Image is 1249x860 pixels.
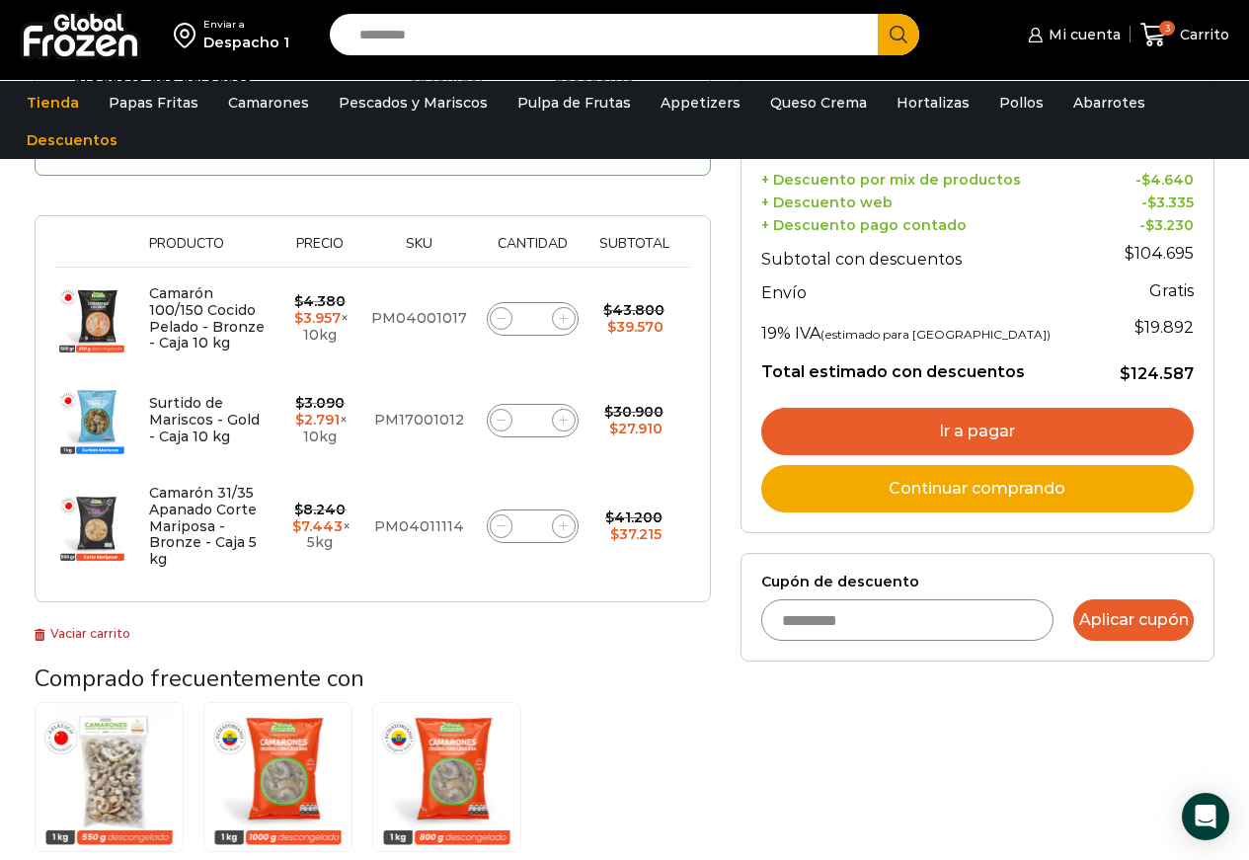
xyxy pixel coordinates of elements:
[1096,211,1194,234] td: -
[1145,216,1154,234] span: $
[518,512,546,540] input: Product quantity
[218,84,319,121] a: Camarones
[149,284,265,352] a: Camarón 100/150 Cocido Pelado - Bronze - Caja 10 kg
[295,411,304,429] span: $
[603,301,664,319] bdi: 43.800
[292,517,301,535] span: $
[1096,189,1194,211] td: -
[99,84,208,121] a: Papas Fritas
[1182,793,1229,840] div: Open Intercom Messenger
[294,309,303,327] span: $
[17,84,89,121] a: Tienda
[203,18,289,32] div: Enviar a
[35,626,130,641] a: Vaciar carrito
[761,408,1194,455] a: Ir a pagar
[1175,25,1229,44] span: Carrito
[761,167,1096,190] th: + Descuento por mix de productos
[1134,318,1144,337] span: $
[139,236,279,267] th: Producto
[279,236,361,267] th: Precio
[761,308,1096,348] th: 19% IVA
[1120,364,1194,383] bdi: 124.587
[761,348,1096,385] th: Total estimado con descuentos
[279,268,361,370] td: × 10kg
[1044,25,1121,44] span: Mi cuenta
[361,471,477,582] td: PM04011114
[609,420,663,437] bdi: 27.910
[361,236,477,267] th: Sku
[1125,244,1194,263] bdi: 104.695
[761,189,1096,211] th: + Descuento web
[1125,244,1134,263] span: $
[761,465,1194,512] a: Continuar comprando
[1063,84,1155,121] a: Abarrotes
[1159,21,1175,37] span: 3
[651,84,750,121] a: Appetizers
[1147,194,1156,211] span: $
[1140,12,1229,58] a: 3 Carrito
[35,663,364,694] span: Comprado frecuentemente con
[1134,318,1194,337] span: 19.892
[761,211,1096,234] th: + Descuento pago contado
[477,236,588,267] th: Cantidad
[329,84,498,121] a: Pescados y Mariscos
[294,501,303,518] span: $
[607,318,616,336] span: $
[279,369,361,471] td: × 10kg
[604,403,664,421] bdi: 30.900
[17,121,127,159] a: Descuentos
[279,471,361,582] td: × 5kg
[610,525,619,543] span: $
[1023,15,1120,54] a: Mi cuenta
[610,525,662,543] bdi: 37.215
[1073,599,1194,641] button: Aplicar cupón
[149,394,260,445] a: Surtido de Mariscos - Gold - Caja 10 kg
[1147,194,1194,211] bdi: 3.335
[518,305,546,333] input: Product quantity
[761,574,1194,590] label: Cupón de descuento
[604,403,613,421] span: $
[292,517,343,535] bdi: 7.443
[1149,281,1194,300] strong: Gratis
[507,84,641,121] a: Pulpa de Frutas
[1141,171,1150,189] span: $
[887,84,979,121] a: Hortalizas
[1145,216,1194,234] bdi: 3.230
[149,484,257,568] a: Camarón 31/35 Apanado Corte Mariposa - Bronze - Caja 5 kg
[174,18,203,51] img: address-field-icon.svg
[605,508,663,526] bdi: 41.200
[761,234,1096,274] th: Subtotal con descuentos
[760,84,877,121] a: Queso Crema
[361,369,477,471] td: PM17001012
[878,14,919,55] button: Search button
[587,236,679,267] th: Subtotal
[294,292,303,310] span: $
[820,327,1051,342] small: (estimado para [GEOGRAPHIC_DATA])
[518,407,546,434] input: Product quantity
[1141,171,1194,189] bdi: 4.640
[295,394,304,412] span: $
[603,301,612,319] span: $
[607,318,664,336] bdi: 39.570
[989,84,1054,121] a: Pollos
[361,268,477,370] td: PM04001017
[294,501,346,518] bdi: 8.240
[294,309,341,327] bdi: 3.957
[294,292,346,310] bdi: 4.380
[295,411,340,429] bdi: 2.791
[761,274,1096,308] th: Envío
[203,33,289,52] div: Despacho 1
[1120,364,1131,383] span: $
[295,394,345,412] bdi: 3.090
[1096,167,1194,190] td: -
[609,420,618,437] span: $
[605,508,614,526] span: $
